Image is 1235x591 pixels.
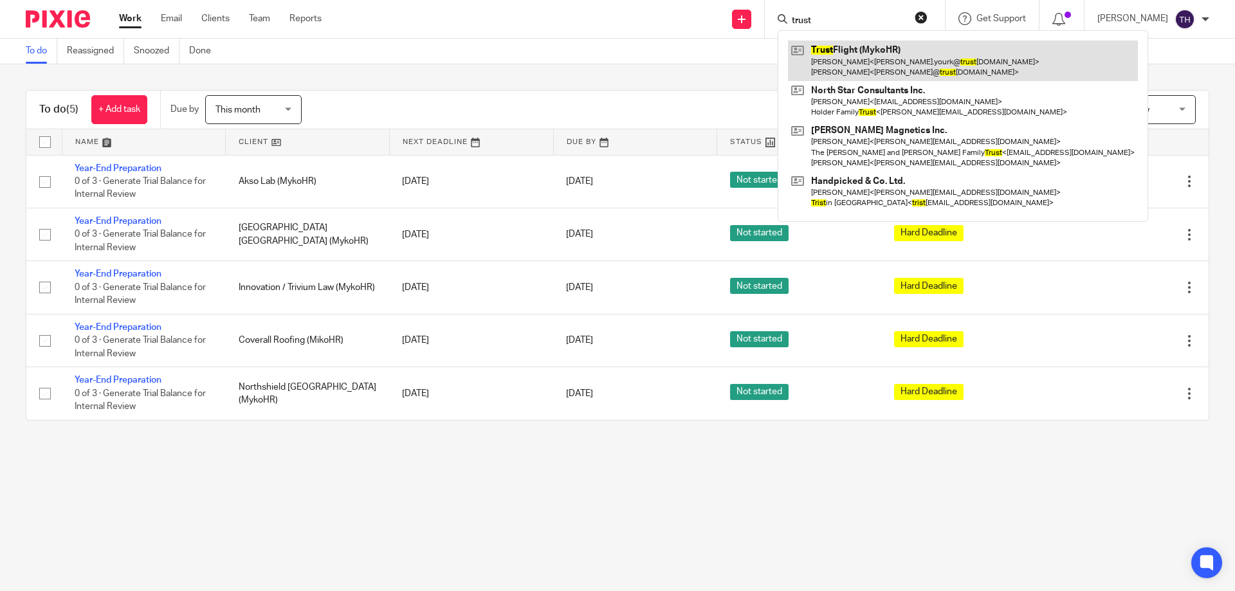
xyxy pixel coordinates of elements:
a: To do [26,39,57,64]
a: Reassigned [67,39,124,64]
span: Not started [730,172,789,188]
span: Not started [730,278,789,294]
a: + Add task [91,95,147,124]
span: 0 of 3 · Generate Trial Balance for Internal Review [75,389,206,412]
td: [DATE] [389,155,553,208]
span: Hard Deadline [894,331,964,347]
span: This month [215,105,261,114]
a: Snoozed [134,39,179,64]
td: Coverall Roofing (MikoHR) [226,314,390,367]
a: Year-End Preparation [75,164,161,173]
a: Email [161,12,182,25]
a: Done [189,39,221,64]
span: Not started [730,384,789,400]
td: [DATE] [389,367,553,420]
span: 0 of 3 · Generate Trial Balance for Internal Review [75,230,206,253]
input: Search [791,15,906,27]
a: Year-End Preparation [75,323,161,332]
td: Innovation / Trivium Law (MykoHR) [226,261,390,314]
a: Reports [289,12,322,25]
span: Hard Deadline [894,384,964,400]
a: Team [249,12,270,25]
td: Akso Lab (MykoHR) [226,155,390,208]
a: Work [119,12,142,25]
span: (5) [66,104,78,114]
span: 0 of 3 · Generate Trial Balance for Internal Review [75,283,206,305]
a: Year-End Preparation [75,376,161,385]
p: [PERSON_NAME] [1097,12,1168,25]
td: [DATE] [389,261,553,314]
span: [DATE] [566,389,593,398]
td: [DATE] [389,314,553,367]
button: Clear [915,11,928,24]
span: Get Support [976,14,1026,23]
td: [DATE] [389,208,553,260]
span: Not started [730,331,789,347]
span: Hard Deadline [894,278,964,294]
span: [DATE] [566,336,593,345]
span: 0 of 3 · Generate Trial Balance for Internal Review [75,336,206,358]
span: 0 of 3 · Generate Trial Balance for Internal Review [75,177,206,199]
span: [DATE] [566,177,593,186]
a: Clients [201,12,230,25]
span: [DATE] [566,230,593,239]
span: Hard Deadline [894,225,964,241]
td: Northshield [GEOGRAPHIC_DATA] (MykoHR) [226,367,390,420]
p: Due by [170,103,199,116]
span: [DATE] [566,283,593,292]
h1: To do [39,103,78,116]
img: Pixie [26,10,90,28]
img: svg%3E [1175,9,1195,30]
span: Not started [730,225,789,241]
a: Year-End Preparation [75,217,161,226]
a: Year-End Preparation [75,269,161,278]
td: [GEOGRAPHIC_DATA] [GEOGRAPHIC_DATA] (MykoHR) [226,208,390,260]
